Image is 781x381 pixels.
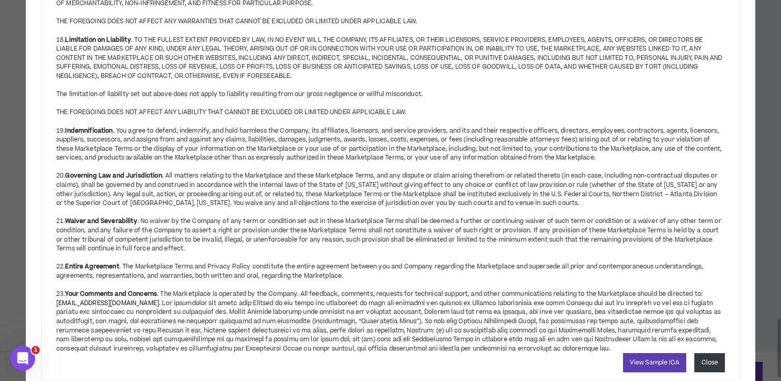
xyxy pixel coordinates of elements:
strong: Entire Agreement [65,262,119,271]
div: 22. . The Marketplace Terms and Privacy Policy constitute the entire agreement between you and Co... [56,253,725,281]
button: Close [694,353,725,372]
div: THE FOREGOING DOES NOT AFFECT ANY WARRANTIES THAT CANNOT BE EXCLUDED OR LIMITED UNDER APPLICABLE ... [56,17,725,26]
div: 18. . TO THE FULLEST EXTENT PROVIDED BY LAW, IN NO EVENT WILL THE COMPANY, ITS AFFILIATES, OR THE... [56,26,725,81]
strong: Waiver and Severability [65,217,137,226]
strong: Your Comments and Concerns [65,290,157,298]
a: View Sample ICA [623,353,687,372]
strong: Limitation on Liability [65,36,131,44]
div: The limitation of liability set out above does not apply to liability resulting from our gross ne... [56,90,725,99]
strong: Indemnification [65,126,113,135]
div: 23. . The Marketplace is operated by the Company. All feedback, comments, requests for technical ... [56,281,725,354]
iframe: Intercom live chat [10,346,35,371]
div: THE FOREGOING DOES NOT AFFECT ANY LIABILITY THAT CANNOT BE EXCLUDED OR LIMITED UNDER APPLICABLE LAW. [56,108,725,117]
div: 21. . No waiver by the Company of any term or condition set out in these Marketplace Terms shall ... [56,208,725,253]
span: 1 [31,346,40,354]
div: 19. . You agree to defend, indemnify, and hold harmless the Company, its affiliates, licensors, a... [56,117,725,163]
strong: Governing Law and Jurisdiction [65,171,162,180]
div: 20. . All matters relating to the Marketplace and these Marketplace Terms, and any dispute or cla... [56,163,725,208]
a: [EMAIL_ADDRESS][DOMAIN_NAME] [56,299,159,308]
